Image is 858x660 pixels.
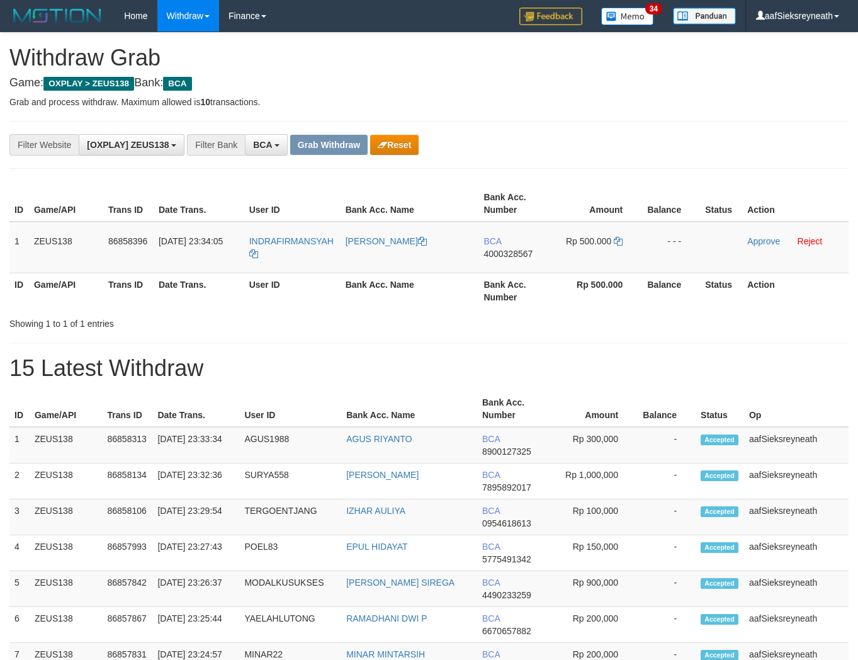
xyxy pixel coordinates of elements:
td: 86857867 [103,607,153,643]
td: - - - [641,222,700,273]
th: Amount [550,391,637,427]
span: BCA [482,613,500,623]
span: Rp 500.000 [566,236,611,246]
th: Status [696,391,744,427]
th: Bank Acc. Number [478,186,553,222]
th: Status [700,273,742,309]
span: BCA [482,577,500,588]
span: BCA [482,542,500,552]
th: ID [9,273,29,309]
td: Rp 150,000 [550,535,637,571]
span: BCA [482,434,500,444]
td: 86858106 [103,499,153,535]
span: BCA [482,506,500,516]
th: Balance [641,186,700,222]
th: Action [742,273,849,309]
img: MOTION_logo.png [9,6,105,25]
th: User ID [244,273,341,309]
span: BCA [163,77,191,91]
td: - [637,607,696,643]
a: [PERSON_NAME] [346,470,419,480]
div: Showing 1 to 1 of 1 entries [9,312,348,330]
th: Game/API [29,273,103,309]
span: Accepted [701,435,738,445]
span: Accepted [701,542,738,553]
td: 3 [9,499,30,535]
td: Rp 300,000 [550,427,637,464]
td: 2 [9,464,30,499]
td: - [637,571,696,607]
td: AGUS1988 [239,427,341,464]
span: BCA [483,236,501,246]
span: BCA [253,140,272,150]
span: OXPLAY > ZEUS138 [43,77,134,91]
td: [DATE] 23:27:43 [152,535,239,571]
th: Op [744,391,849,427]
th: Status [700,186,742,222]
th: ID [9,186,29,222]
span: 34 [645,3,662,14]
td: aafSieksreyneath [744,571,849,607]
div: Filter Website [9,134,79,156]
td: aafSieksreyneath [744,535,849,571]
td: aafSieksreyneath [744,427,849,464]
td: 86857842 [103,571,153,607]
th: ID [9,391,30,427]
th: Bank Acc. Name [341,273,479,309]
td: ZEUS138 [29,222,103,273]
span: Copy 8900127325 to clipboard [482,447,531,457]
th: User ID [239,391,341,427]
th: Balance [641,273,700,309]
h1: 15 Latest Withdraw [9,356,849,381]
div: Filter Bank [187,134,245,156]
span: Accepted [701,578,738,589]
span: Copy 6670657882 to clipboard [482,626,531,636]
td: [DATE] 23:33:34 [152,427,239,464]
td: Rp 1,000,000 [550,464,637,499]
th: Bank Acc. Number [477,391,550,427]
th: Game/API [29,186,103,222]
button: BCA [245,134,288,156]
td: ZEUS138 [30,427,103,464]
th: Trans ID [103,273,154,309]
td: 1 [9,222,29,273]
img: panduan.png [673,8,736,25]
a: [PERSON_NAME] [346,236,427,246]
th: Balance [637,391,696,427]
span: Accepted [701,614,738,625]
td: SURYA558 [239,464,341,499]
th: Bank Acc. Number [478,273,553,309]
a: [PERSON_NAME] SIREGA [346,577,454,588]
span: Copy 4490233259 to clipboard [482,590,531,600]
strong: 10 [200,97,210,107]
th: User ID [244,186,341,222]
button: Reset [370,135,419,155]
td: [DATE] 23:26:37 [152,571,239,607]
span: Copy 0954618613 to clipboard [482,518,531,528]
span: BCA [482,470,500,480]
a: RAMADHANI DWI P [346,613,427,623]
td: ZEUS138 [30,607,103,643]
span: 86858396 [108,236,147,246]
a: AGUS RIYANTO [346,434,412,444]
td: Rp 100,000 [550,499,637,535]
td: [DATE] 23:29:54 [152,499,239,535]
td: POEL83 [239,535,341,571]
span: Copy 5775491342 to clipboard [482,554,531,564]
a: Reject [798,236,823,246]
td: 4 [9,535,30,571]
th: Amount [553,186,641,222]
td: aafSieksreyneath [744,464,849,499]
td: 1 [9,427,30,464]
th: Trans ID [103,186,154,222]
span: INDRAFIRMANSYAH [249,236,334,246]
td: [DATE] 23:32:36 [152,464,239,499]
td: YAELAHLUTONG [239,607,341,643]
span: [OXPLAY] ZEUS138 [87,140,169,150]
span: BCA [482,649,500,659]
td: 86858313 [103,427,153,464]
a: Approve [747,236,780,246]
td: - [637,427,696,464]
span: Copy 7895892017 to clipboard [482,482,531,492]
td: ZEUS138 [30,499,103,535]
